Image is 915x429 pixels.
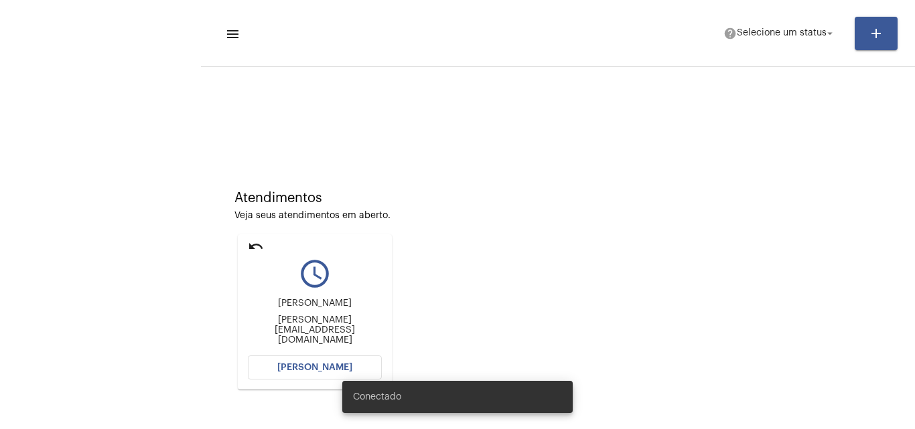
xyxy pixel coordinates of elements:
mat-icon: sidenav icon [225,26,238,42]
div: Atendimentos [234,191,882,205]
span: Conectado [353,390,401,404]
span: [PERSON_NAME] [277,363,352,372]
div: [PERSON_NAME][EMAIL_ADDRESS][DOMAIN_NAME] [248,315,382,345]
span: Selecione um status [737,29,827,38]
button: [PERSON_NAME] [248,355,382,379]
mat-icon: query_builder [248,257,382,290]
mat-icon: add [868,25,884,41]
div: Veja seus atendimentos em aberto. [234,211,882,221]
mat-icon: help [723,27,737,40]
button: Selecione um status [715,20,844,47]
div: [PERSON_NAME] [248,298,382,309]
mat-icon: undo [248,238,264,254]
mat-icon: arrow_drop_down [824,27,836,39]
